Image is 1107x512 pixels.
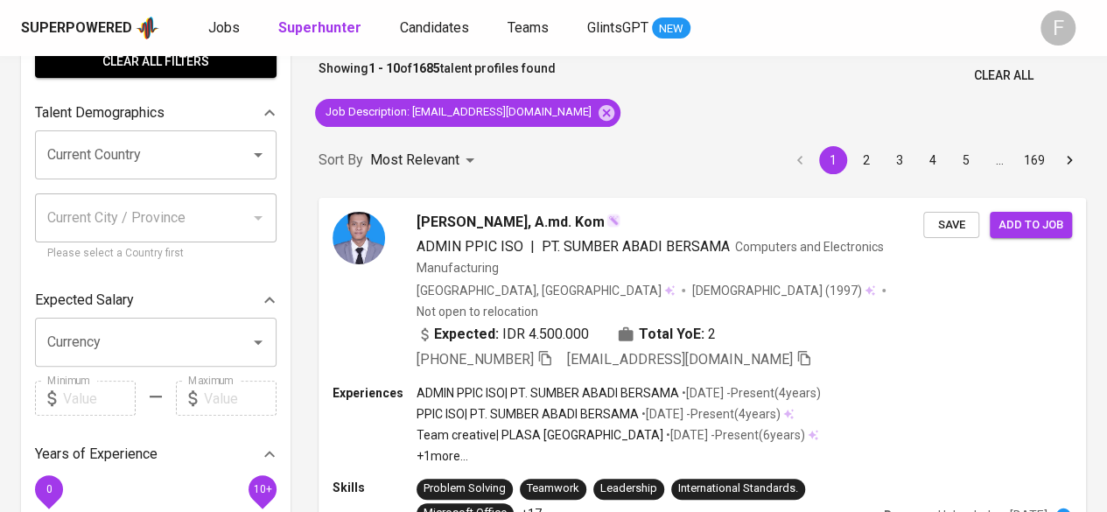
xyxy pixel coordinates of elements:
[333,384,417,402] p: Experiences
[333,212,385,264] img: 51e1739c15805a6df081a08ea13c7ba5.jpg
[952,146,980,174] button: Go to page 5
[587,18,690,39] a: GlintsGPT NEW
[819,146,847,174] button: page 1
[417,303,538,320] p: Not open to relocation
[919,146,947,174] button: Go to page 4
[417,240,884,275] span: Computers and Electronics Manufacturing
[319,150,363,171] p: Sort By
[567,351,793,368] span: [EMAIL_ADDRESS][DOMAIN_NAME]
[692,282,825,299] span: [DEMOGRAPHIC_DATA]
[1055,146,1083,174] button: Go to next page
[370,150,459,171] p: Most Relevant
[783,146,1086,174] nav: pagination navigation
[63,381,136,416] input: Value
[923,212,979,239] button: Save
[639,324,704,345] b: Total YoE:
[21,18,132,39] div: Superpowered
[315,99,620,127] div: Job Description: [EMAIL_ADDRESS][DOMAIN_NAME]
[708,324,716,345] span: 2
[417,238,523,255] span: ADMIN PPIC ISO
[417,384,679,402] p: ADMIN PPIC ISO | PT. SUMBER ABADI BERSAMA
[434,324,499,345] b: Expected:
[663,426,805,444] p: • [DATE] - Present ( 6 years )
[35,290,134,311] p: Expected Salary
[319,60,556,92] p: Showing of talent profiles found
[639,405,781,423] p: • [DATE] - Present ( 4 years )
[998,215,1063,235] span: Add to job
[46,483,52,495] span: 0
[333,479,417,496] p: Skills
[679,384,821,402] p: • [DATE] - Present ( 4 years )
[368,61,400,75] b: 1 - 10
[315,104,602,121] span: Job Description : [EMAIL_ADDRESS][DOMAIN_NAME]
[652,20,690,38] span: NEW
[204,381,277,416] input: Value
[1040,11,1075,46] div: F
[424,480,506,497] div: Problem Solving
[587,19,648,36] span: GlintsGPT
[208,19,240,36] span: Jobs
[606,214,620,228] img: magic_wand.svg
[278,18,365,39] a: Superhunter
[136,15,159,41] img: app logo
[417,447,821,465] p: +1 more ...
[600,480,657,497] div: Leadership
[417,426,663,444] p: Team creative | PLASA [GEOGRAPHIC_DATA]
[35,437,277,472] div: Years of Experience
[35,46,277,78] button: Clear All filters
[886,146,914,174] button: Go to page 3
[932,215,970,235] span: Save
[417,324,589,345] div: IDR 4.500.000
[278,19,361,36] b: Superhunter
[400,19,469,36] span: Candidates
[417,212,605,233] span: [PERSON_NAME], A.md. Kom
[527,480,579,497] div: Teamwork
[370,144,480,177] div: Most Relevant
[21,15,159,41] a: Superpoweredapp logo
[35,283,277,318] div: Expected Salary
[967,60,1040,92] button: Clear All
[1019,146,1050,174] button: Go to page 169
[35,95,277,130] div: Talent Demographics
[412,61,440,75] b: 1685
[508,19,549,36] span: Teams
[542,238,730,255] span: PT. SUMBER ABADI BERSAMA
[692,282,875,299] div: (1997)
[47,245,264,263] p: Please select a Country first
[852,146,880,174] button: Go to page 2
[530,236,535,257] span: |
[253,483,271,495] span: 10+
[208,18,243,39] a: Jobs
[49,51,263,73] span: Clear All filters
[417,282,675,299] div: [GEOGRAPHIC_DATA], [GEOGRAPHIC_DATA]
[508,18,552,39] a: Teams
[678,480,798,497] div: International Standards.
[246,143,270,167] button: Open
[400,18,473,39] a: Candidates
[417,351,534,368] span: [PHONE_NUMBER]
[246,330,270,354] button: Open
[974,65,1033,87] span: Clear All
[35,102,165,123] p: Talent Demographics
[417,405,639,423] p: PPIC ISO | PT. SUMBER ABADI BERSAMA
[985,151,1013,169] div: …
[35,444,158,465] p: Years of Experience
[990,212,1072,239] button: Add to job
